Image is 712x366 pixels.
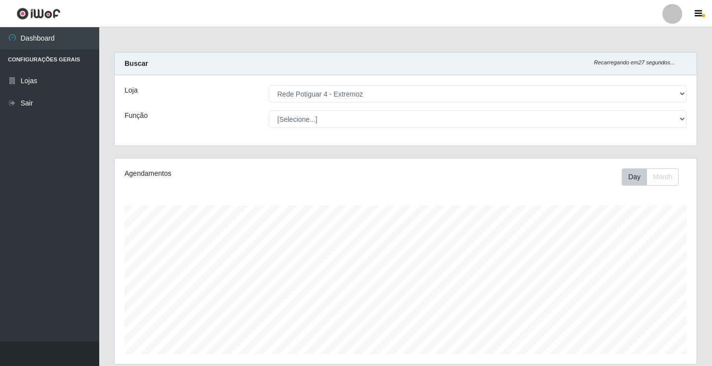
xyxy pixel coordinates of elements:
[125,85,137,96] label: Loja
[622,168,679,186] div: First group
[622,168,647,186] button: Day
[125,59,148,67] strong: Buscar
[622,168,687,186] div: Toolbar with button groups
[594,59,675,65] i: Recarregando em 27 segundos...
[16,7,61,20] img: CoreUI Logo
[125,110,148,121] label: Função
[125,168,350,179] div: Agendamentos
[647,168,679,186] button: Month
